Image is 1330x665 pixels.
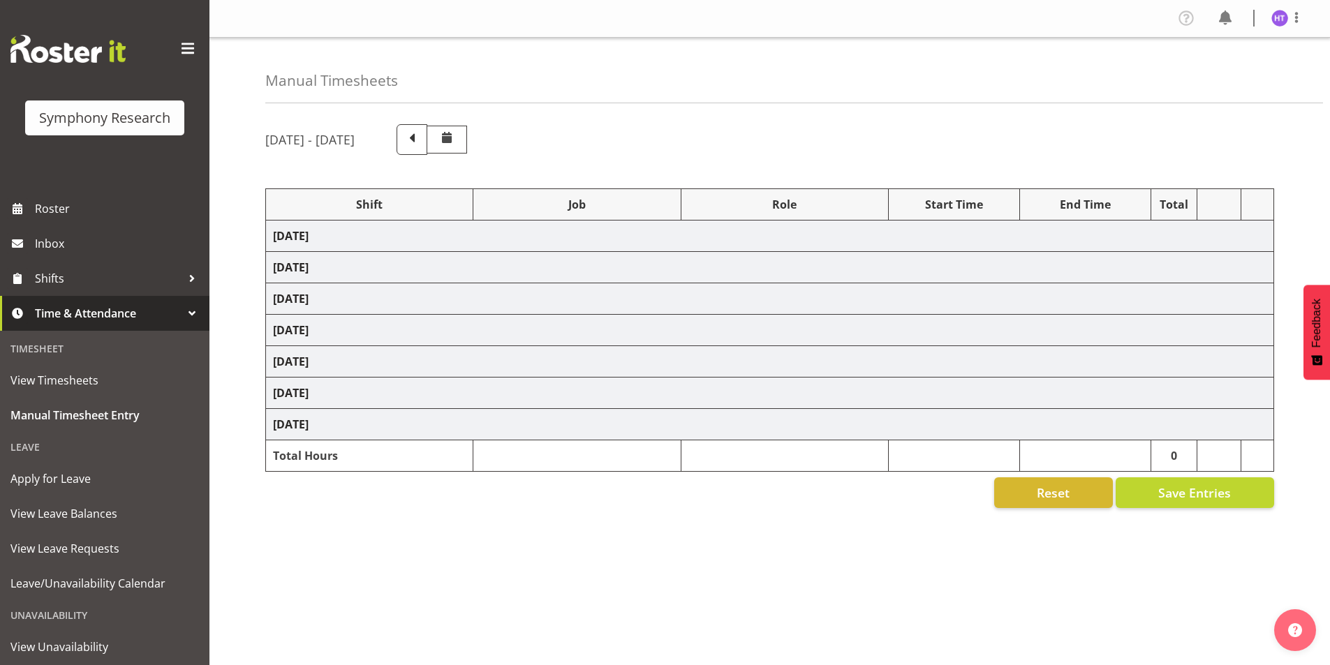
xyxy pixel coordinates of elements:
a: View Timesheets [3,363,206,398]
div: Shift [273,196,466,213]
img: Rosterit website logo [10,35,126,63]
span: View Unavailability [10,636,199,657]
div: Start Time [896,196,1012,213]
a: View Leave Requests [3,531,206,566]
td: Total Hours [266,440,473,472]
span: View Leave Balances [10,503,199,524]
span: Reset [1037,484,1070,502]
span: Inbox [35,233,202,254]
a: View Leave Balances [3,496,206,531]
a: Leave/Unavailability Calendar [3,566,206,601]
h4: Manual Timesheets [265,73,398,89]
div: Timesheet [3,334,206,363]
td: [DATE] [266,252,1274,283]
td: [DATE] [266,346,1274,378]
td: [DATE] [266,315,1274,346]
td: [DATE] [266,378,1274,409]
span: Save Entries [1158,484,1231,502]
span: View Timesheets [10,370,199,391]
span: Apply for Leave [10,468,199,489]
span: View Leave Requests [10,538,199,559]
div: Role [688,196,881,213]
td: [DATE] [266,221,1274,252]
img: hal-thomas1264.jpg [1271,10,1288,27]
td: [DATE] [266,283,1274,315]
span: Time & Attendance [35,303,182,324]
a: View Unavailability [3,629,206,664]
div: End Time [1027,196,1144,213]
span: Feedback [1310,299,1323,348]
button: Feedback - Show survey [1303,285,1330,380]
div: Symphony Research [39,107,170,128]
span: Shifts [35,268,182,289]
span: Roster [35,198,202,219]
div: Job [480,196,673,213]
span: Manual Timesheet Entry [10,405,199,426]
button: Save Entries [1116,477,1274,508]
div: Unavailability [3,601,206,629]
a: Manual Timesheet Entry [3,398,206,433]
div: Leave [3,433,206,461]
img: help-xxl-2.png [1288,623,1302,637]
span: Leave/Unavailability Calendar [10,573,199,594]
td: [DATE] [266,409,1274,440]
td: 0 [1151,440,1197,472]
h5: [DATE] - [DATE] [265,132,355,147]
div: Total [1158,196,1190,213]
a: Apply for Leave [3,461,206,496]
button: Reset [994,477,1113,508]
